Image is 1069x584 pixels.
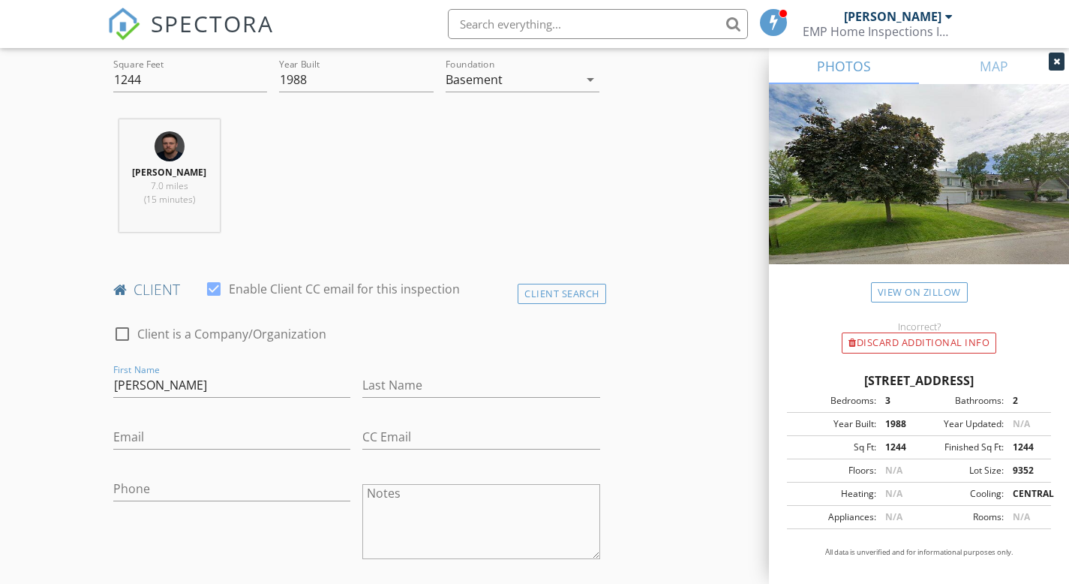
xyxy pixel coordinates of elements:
img: streetview [769,84,1069,300]
div: CENTRAL [1004,487,1046,501]
span: N/A [885,464,902,477]
span: N/A [885,487,902,500]
span: (15 minutes) [144,193,195,206]
span: SPECTORA [151,8,274,39]
a: View on Zillow [871,282,968,303]
div: Sq Ft: [791,441,876,454]
div: 9352 [1004,464,1046,477]
img: The Best Home Inspection Software - Spectora [107,8,140,41]
strong: [PERSON_NAME] [132,166,206,179]
div: 2 [1004,394,1046,408]
div: 1244 [876,441,919,454]
div: 1988 [876,417,919,431]
div: EMP Home Inspections Inc. [803,24,953,39]
i: arrow_drop_down [581,71,599,89]
label: Enable Client CC email for this inspection [229,281,460,297]
span: 7.0 miles [151,179,188,192]
div: 1244 [1004,441,1046,454]
div: 3 [876,394,919,408]
div: [STREET_ADDRESS] [787,372,1051,390]
img: dsc08046_.jpg [155,131,185,161]
div: Discard Additional info [842,333,996,354]
div: Rooms: [919,510,1004,524]
div: Client Search [518,284,606,304]
label: Client is a Company/Organization [137,327,326,342]
a: PHOTOS [769,48,919,84]
div: Bedrooms: [791,394,876,408]
a: SPECTORA [107,20,274,52]
div: Bathrooms: [919,394,1004,408]
span: N/A [885,510,902,523]
div: Finished Sq Ft: [919,441,1004,454]
input: Search everything... [448,9,748,39]
div: Year Updated: [919,417,1004,431]
p: All data is unverified and for informational purposes only. [787,547,1051,558]
div: Year Built: [791,417,876,431]
div: Appliances: [791,510,876,524]
h4: client [113,280,600,300]
span: N/A [1013,510,1030,523]
div: Basement [446,73,503,86]
div: Floors: [791,464,876,477]
div: [PERSON_NAME] [844,9,941,24]
div: Cooling: [919,487,1004,501]
div: Heating: [791,487,876,501]
div: Incorrect? [769,321,1069,333]
a: MAP [919,48,1069,84]
div: Lot Size: [919,464,1004,477]
span: N/A [1013,417,1030,430]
